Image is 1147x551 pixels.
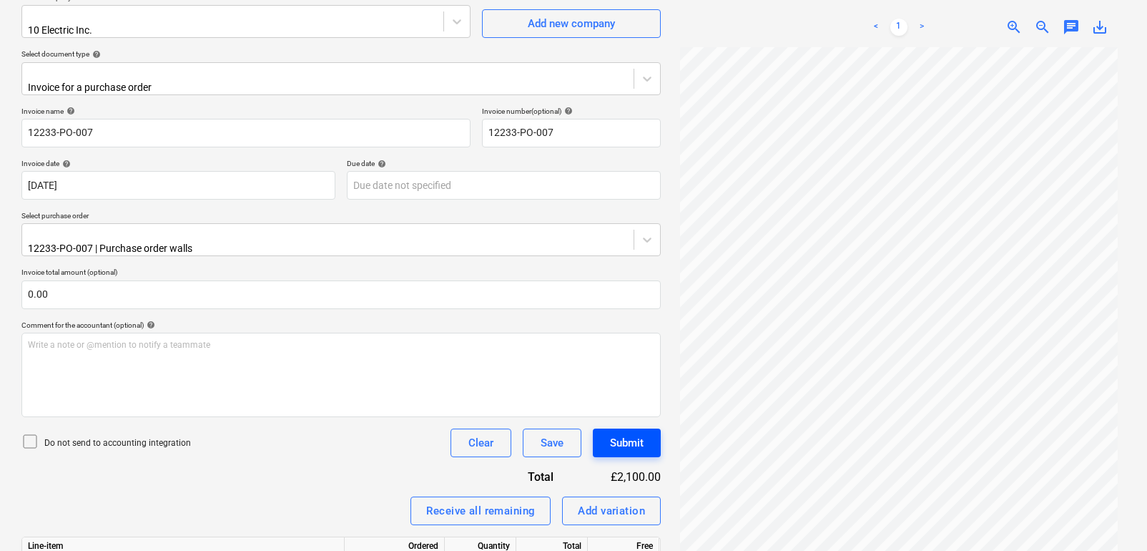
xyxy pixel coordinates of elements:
[541,434,563,452] div: Save
[1063,19,1080,36] span: chat
[1075,482,1147,551] iframe: Chat Widget
[347,171,661,200] input: Due date not specified
[21,119,471,147] input: Invoice name
[593,429,661,457] button: Submit
[375,160,386,168] span: help
[890,19,907,36] a: Page 1 is your current page
[426,502,535,520] div: Receive all remaining
[28,24,265,36] div: 10 Electric Inc.
[44,437,191,449] p: Do not send to accounting integration
[913,19,930,36] a: Next page
[1034,19,1051,36] span: zoom_out
[1005,19,1023,36] span: zoom_in
[578,502,645,520] div: Add variation
[347,159,661,168] div: Due date
[21,107,471,116] div: Invoice name
[64,107,75,115] span: help
[28,243,410,254] div: 12233-PO-007 | Purchase order walls
[867,19,885,36] a: Previous page
[482,119,661,147] input: Invoice number
[28,82,390,93] div: Invoice for a purchase order
[468,434,493,452] div: Clear
[576,469,661,485] div: £2,100.00
[21,281,661,309] input: Invoice total amount (optional)
[1091,19,1108,36] span: save_alt
[475,469,576,485] div: Total
[21,159,335,168] div: Invoice date
[561,107,573,115] span: help
[21,321,661,330] div: Comment for the accountant (optional)
[144,321,155,329] span: help
[528,14,615,33] div: Add new company
[610,434,644,452] div: Submit
[523,429,581,457] button: Save
[482,9,661,38] button: Add new company
[562,497,661,525] button: Add variation
[451,429,511,457] button: Clear
[21,49,661,59] div: Select document type
[482,107,661,116] div: Invoice number (optional)
[21,268,661,280] p: Invoice total amount (optional)
[89,50,101,59] span: help
[21,211,661,223] p: Select purchase order
[410,497,551,525] button: Receive all remaining
[21,171,335,200] input: Invoice date not specified
[59,160,71,168] span: help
